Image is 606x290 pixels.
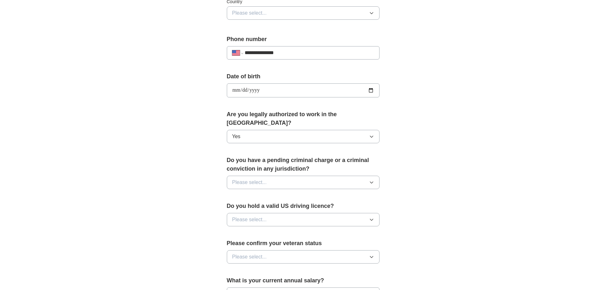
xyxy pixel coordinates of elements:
[227,72,380,81] label: Date of birth
[227,276,380,285] label: What is your current annual salary?
[232,9,267,17] span: Please select...
[227,213,380,226] button: Please select...
[227,176,380,189] button: Please select...
[227,202,380,210] label: Do you hold a valid US driving licence?
[227,6,380,20] button: Please select...
[232,216,267,223] span: Please select...
[227,239,380,248] label: Please confirm your veteran status
[227,130,380,143] button: Yes
[232,253,267,261] span: Please select...
[227,35,380,44] label: Phone number
[227,110,380,127] label: Are you legally authorized to work in the [GEOGRAPHIC_DATA]?
[227,250,380,264] button: Please select...
[232,179,267,186] span: Please select...
[227,156,380,173] label: Do you have a pending criminal charge or a criminal conviction in any jurisdiction?
[232,133,240,140] span: Yes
